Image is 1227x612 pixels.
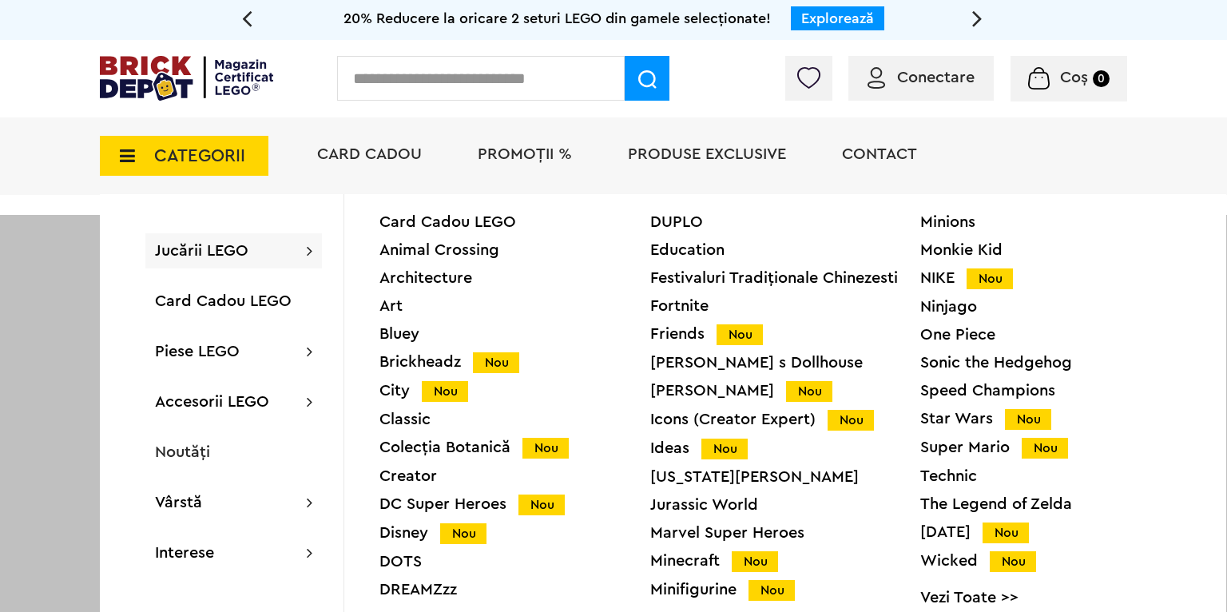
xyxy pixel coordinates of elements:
a: DUPLO [650,214,921,230]
a: Explorează [801,11,874,26]
a: Card Cadou LEGO [379,214,650,230]
a: Produse exclusive [628,146,786,162]
a: Contact [842,146,917,162]
small: 0 [1093,70,1110,87]
a: Card Cadou [317,146,422,162]
a: Monkie Kid [920,242,1191,258]
a: Minions [920,214,1191,230]
span: 20% Reducere la oricare 2 seturi LEGO din gamele selecționate! [343,11,771,26]
span: Coș [1060,70,1088,85]
span: Conectare [897,70,975,85]
a: Jucării LEGO [155,243,248,259]
a: PROMOȚII % [478,146,572,162]
a: Animal Crossing [379,242,650,258]
a: Conectare [868,70,975,85]
a: Education [650,242,921,258]
span: CATEGORII [154,147,245,165]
